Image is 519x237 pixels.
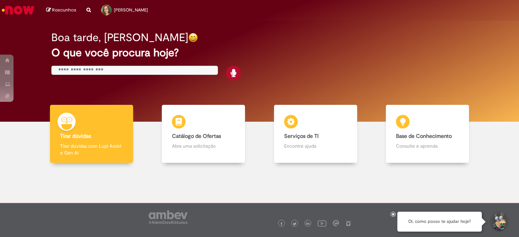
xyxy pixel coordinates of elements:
h2: O que você procura hoje? [51,47,468,59]
img: logo_footer_facebook.png [280,222,283,226]
a: Tirar dúvidas Tirar dúvidas com Lupi Assist e Gen Ai [35,105,148,163]
a: Catálogo de Ofertas Abra uma solicitação [148,105,260,163]
p: Abra uma solicitação [172,143,235,149]
p: Encontre ajuda [284,143,347,149]
p: Tirar dúvidas com Lupi Assist e Gen Ai [60,143,123,156]
span: [PERSON_NAME] [114,7,148,13]
img: ServiceNow [1,3,35,17]
b: Catálogo de Ofertas [172,133,221,140]
p: Consulte e aprenda [396,143,459,149]
b: Base de Conhecimento [396,133,452,140]
span: Rascunhos [52,7,76,13]
b: Tirar dúvidas [60,133,91,140]
img: logo_footer_youtube.png [318,219,326,228]
img: happy-face.png [188,33,198,42]
img: logo_footer_ambev_rotulo_gray.png [149,210,188,224]
img: logo_footer_twitter.png [293,222,296,226]
img: logo_footer_naosei.png [345,220,351,226]
button: Iniciar Conversa de Suporte [489,212,509,232]
div: Oi, como posso te ajudar hoje? [397,212,482,232]
h2: Boa tarde, [PERSON_NAME] [51,32,188,43]
a: Serviços de TI Encontre ajuda [259,105,372,163]
img: logo_footer_workplace.png [333,220,339,226]
b: Serviços de TI [284,133,319,140]
a: Base de Conhecimento Consulte e aprenda [372,105,484,163]
a: Rascunhos [46,7,76,13]
img: logo_footer_linkedin.png [306,222,310,226]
